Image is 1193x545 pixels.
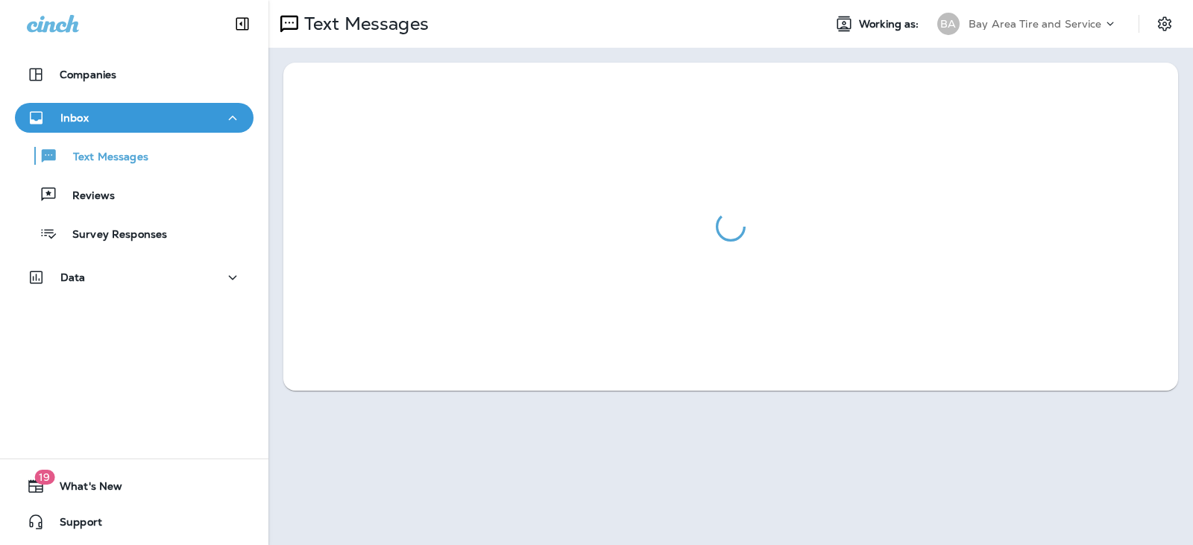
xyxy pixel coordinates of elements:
button: Support [15,507,254,537]
button: Data [15,262,254,292]
button: 19What's New [15,471,254,501]
button: Collapse Sidebar [221,9,263,39]
span: What's New [45,480,122,498]
button: Companies [15,60,254,89]
p: Companies [60,69,116,81]
button: Survey Responses [15,218,254,249]
p: Text Messages [58,151,148,165]
button: Text Messages [15,140,254,171]
button: Reviews [15,179,254,210]
p: Data [60,271,86,283]
p: Text Messages [298,13,429,35]
p: Bay Area Tire and Service [969,18,1102,30]
div: BA [937,13,960,35]
button: Inbox [15,103,254,133]
p: Inbox [60,112,89,124]
span: Working as: [859,18,922,31]
span: 19 [34,470,54,485]
span: Support [45,516,102,534]
p: Survey Responses [57,228,167,242]
button: Settings [1151,10,1178,37]
p: Reviews [57,189,115,204]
